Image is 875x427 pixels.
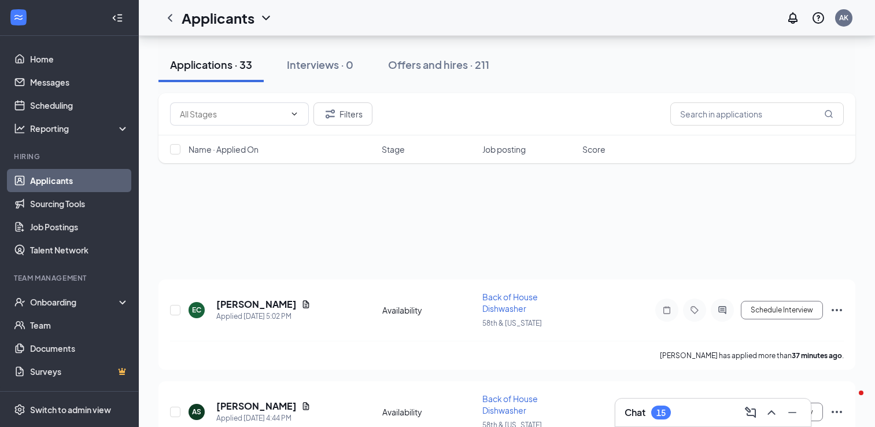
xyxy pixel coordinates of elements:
span: Back of House Dishwasher [482,292,538,314]
svg: Collapse [112,12,123,24]
a: Team [30,314,129,337]
svg: MagnifyingGlass [824,109,833,119]
svg: Document [301,300,311,309]
a: Job Postings [30,215,129,238]
div: Interviews · 0 [287,57,353,72]
span: Name · Applied On [189,143,259,155]
button: ChevronUp [762,403,781,422]
div: Applied [DATE] 5:02 PM [216,311,311,322]
b: 37 minutes ago [792,351,842,360]
div: Team Management [14,273,127,283]
div: 15 [656,408,666,418]
span: Score [582,143,606,155]
div: Hiring [14,152,127,161]
svg: ChevronLeft [163,11,177,25]
a: Documents [30,337,129,360]
a: Home [30,47,129,71]
div: EC [192,305,201,315]
a: Messages [30,71,129,94]
svg: Filter [323,107,337,121]
svg: Analysis [14,123,25,134]
p: [PERSON_NAME] has applied more than . [660,351,844,360]
span: Job posting [482,143,526,155]
div: AK [839,13,848,23]
input: All Stages [180,108,285,120]
div: Applied [DATE] 4:44 PM [216,413,311,424]
h5: [PERSON_NAME] [216,400,297,413]
svg: Settings [14,404,25,415]
a: Scheduling [30,94,129,117]
svg: Minimize [785,406,799,419]
span: 58th & [US_STATE] [482,319,542,327]
a: SurveysCrown [30,360,129,383]
h1: Applicants [182,8,254,28]
svg: UserCheck [14,296,25,308]
div: Availability [382,406,475,418]
span: Stage [382,143,405,155]
svg: ChevronDown [259,11,273,25]
button: Filter Filters [313,102,372,126]
button: ComposeMessage [741,403,760,422]
svg: WorkstreamLogo [13,12,24,23]
iframe: Intercom live chat [836,388,863,415]
div: Availability [382,304,475,316]
button: Schedule Interview [741,301,823,319]
svg: ChevronDown [290,109,299,119]
div: Switch to admin view [30,404,111,415]
input: Search in applications [670,102,844,126]
svg: Document [301,402,311,411]
div: Offers and hires · 211 [388,57,489,72]
svg: ComposeMessage [744,406,758,419]
svg: Note [660,305,674,315]
h5: [PERSON_NAME] [216,298,297,311]
svg: Notifications [786,11,800,25]
svg: ActiveChat [715,305,729,315]
svg: ChevronUp [765,406,778,419]
a: Talent Network [30,238,129,262]
div: AS [192,407,201,417]
h3: Chat [625,406,645,419]
svg: QuestionInfo [811,11,825,25]
svg: Ellipses [830,303,844,317]
button: Minimize [783,403,802,422]
a: Applicants [30,169,129,192]
div: Reporting [30,123,130,134]
div: Applications · 33 [170,57,252,72]
svg: Tag [688,305,702,315]
div: Onboarding [30,296,119,308]
a: Sourcing Tools [30,192,129,215]
svg: Ellipses [830,405,844,419]
span: Back of House Dishwasher [482,393,538,415]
